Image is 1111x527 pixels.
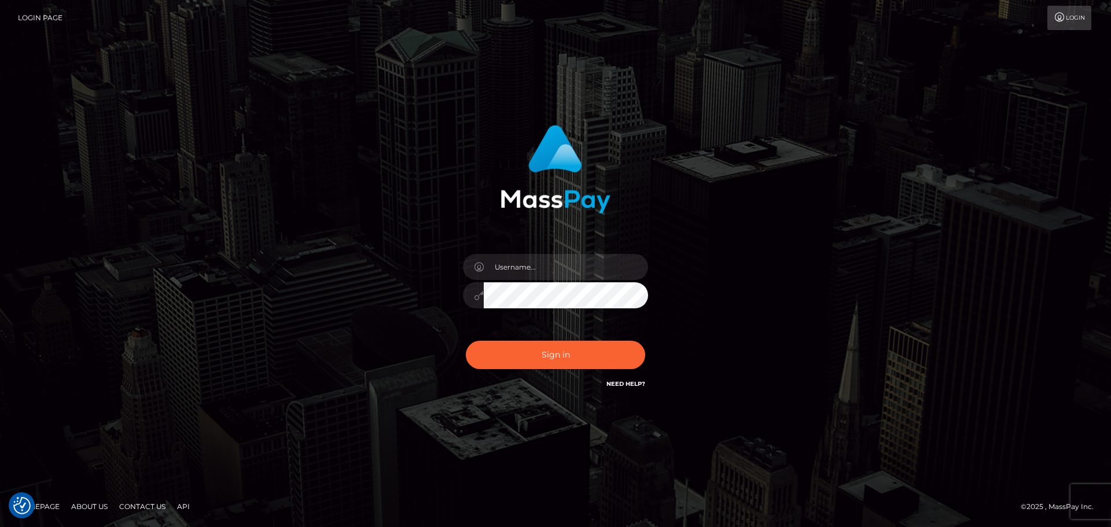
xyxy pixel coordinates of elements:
[501,125,610,213] img: MassPay Login
[172,497,194,515] a: API
[13,497,31,514] button: Consent Preferences
[1021,500,1102,513] div: © 2025 , MassPay Inc.
[606,380,645,388] a: Need Help?
[466,341,645,369] button: Sign in
[115,497,170,515] a: Contact Us
[67,497,112,515] a: About Us
[13,497,64,515] a: Homepage
[13,497,31,514] img: Revisit consent button
[18,6,62,30] a: Login Page
[484,254,648,280] input: Username...
[1047,6,1091,30] a: Login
